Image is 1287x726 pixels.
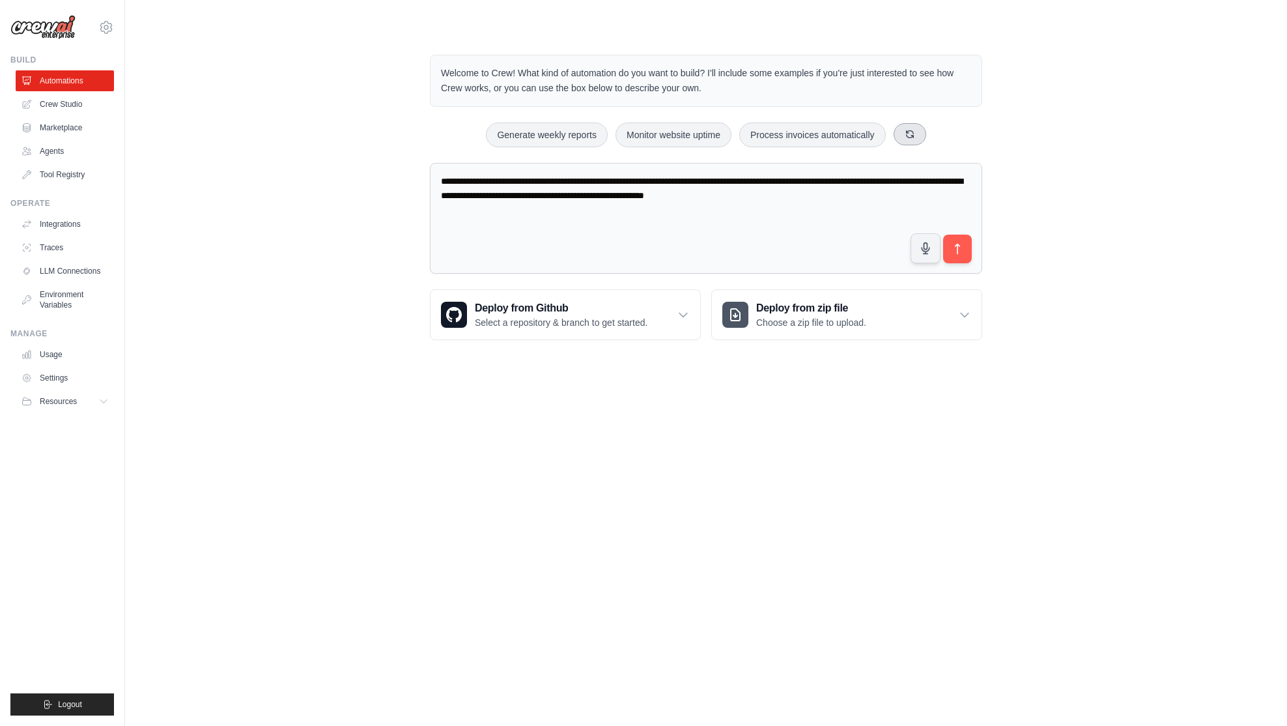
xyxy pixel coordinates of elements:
[16,261,114,282] a: LLM Connections
[16,391,114,412] button: Resources
[1222,663,1287,726] iframe: Chat Widget
[486,123,608,147] button: Generate weekly reports
[475,300,647,316] h3: Deploy from Github
[756,316,866,329] p: Choose a zip file to upload.
[10,55,114,65] div: Build
[16,164,114,185] a: Tool Registry
[739,123,886,147] button: Process invoices automatically
[40,396,77,407] span: Resources
[615,123,731,147] button: Monitor website uptime
[756,300,866,316] h3: Deploy from zip file
[16,94,114,115] a: Crew Studio
[10,198,114,209] div: Operate
[441,66,971,96] p: Welcome to Crew! What kind of automation do you want to build? I'll include some examples if you'...
[58,699,82,710] span: Logout
[10,15,76,40] img: Logo
[16,237,114,258] a: Traces
[16,117,114,138] a: Marketplace
[475,316,647,329] p: Select a repository & branch to get started.
[16,368,114,388] a: Settings
[16,70,114,91] a: Automations
[16,141,114,162] a: Agents
[10,328,114,339] div: Manage
[16,344,114,365] a: Usage
[16,214,114,235] a: Integrations
[16,284,114,315] a: Environment Variables
[10,693,114,716] button: Logout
